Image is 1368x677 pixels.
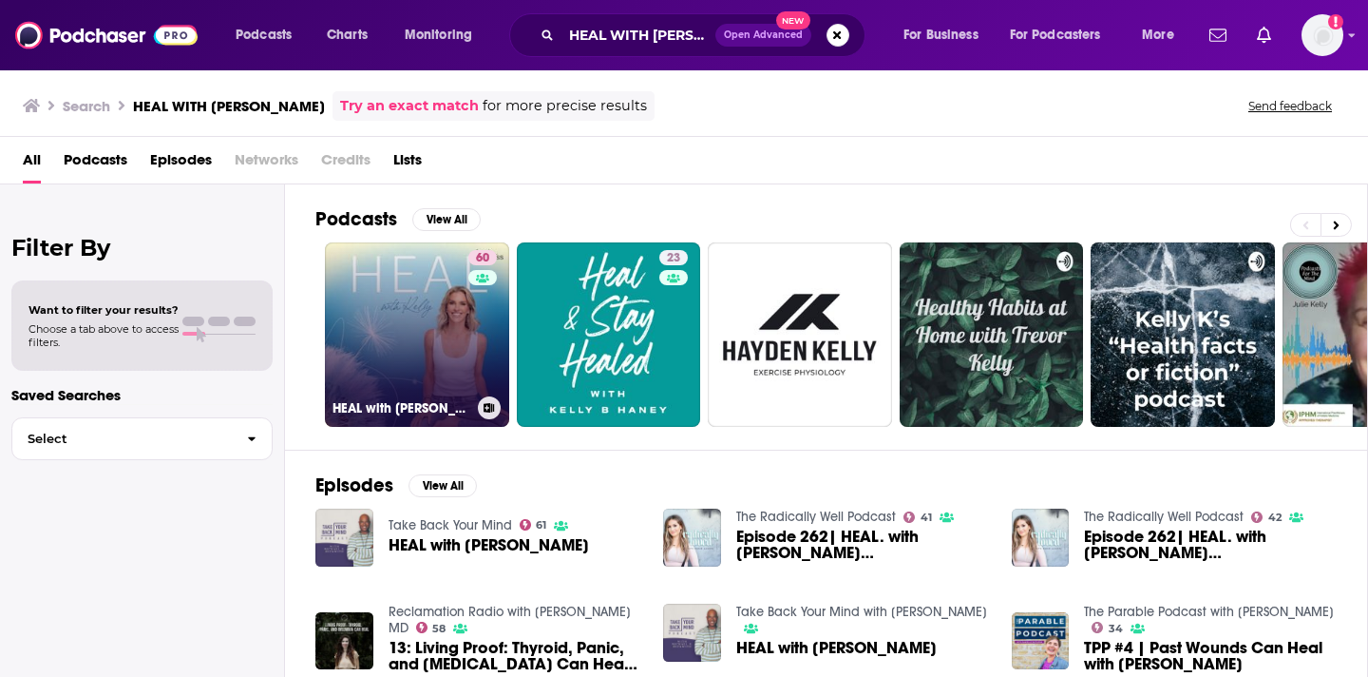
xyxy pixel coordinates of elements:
a: 13: Living Proof: Thyroid, Panic, and Insomnia Can Heal with Kelly Cibart [389,640,641,672]
a: 41 [903,512,932,523]
img: HEAL with Kelly Gores [315,509,373,567]
span: Charts [327,22,368,48]
a: 60 [468,250,497,265]
a: HEAL with Kelly Gores [389,537,589,553]
a: 58 [416,622,446,633]
a: 42 [1251,512,1282,523]
img: Podchaser - Follow, Share and Rate Podcasts [15,17,198,53]
img: Episode 262| HEAL. with Kelly Noonan Gores [663,509,721,567]
span: Episode 262| HEAL. with [PERSON_NAME] [PERSON_NAME] [736,529,989,561]
svg: Add a profile image [1328,14,1343,29]
a: 61 [520,519,547,531]
span: 61 [536,521,546,530]
span: Want to filter your results? [28,303,179,317]
button: open menu [997,20,1129,50]
span: For Business [903,22,978,48]
a: 34 [1092,622,1123,633]
a: Episode 262| HEAL. with Kelly Noonan Gores [736,529,989,561]
button: open menu [890,20,1002,50]
a: Charts [314,20,379,50]
span: 23 [667,249,680,268]
a: Show notifications dropdown [1202,19,1234,51]
button: open menu [391,20,497,50]
a: All [23,145,41,184]
button: Show profile menu [1301,14,1343,56]
span: Credits [321,145,370,184]
input: Search podcasts, credits, & more... [561,20,715,50]
span: HEAL with [PERSON_NAME] [389,537,589,553]
span: Open Advanced [724,30,803,40]
a: TPP #4 | Past Wounds Can Heal with Kelly Olson [1084,640,1337,672]
button: open menu [222,20,316,50]
span: Episode 262| HEAL. with [PERSON_NAME] [PERSON_NAME] [1084,529,1337,561]
h3: HEAL with [PERSON_NAME] [332,400,470,416]
h2: Podcasts [315,207,397,231]
h3: HEAL WITH [PERSON_NAME] [133,97,325,115]
button: open menu [1129,20,1198,50]
span: 58 [432,625,446,633]
a: Podcasts [64,145,127,184]
p: Saved Searches [11,386,273,404]
a: EpisodesView All [315,474,477,497]
div: Search podcasts, credits, & more... [527,13,883,57]
span: 42 [1268,513,1282,522]
a: 23 [517,242,701,427]
a: 23 [659,250,688,265]
span: Select [12,433,232,445]
a: The Radically Well Podcast [1084,509,1244,525]
a: Show notifications dropdown [1249,19,1279,51]
span: For Podcasters [1010,22,1101,48]
span: TPP #4 | Past Wounds Can Heal with [PERSON_NAME] [1084,640,1337,672]
h2: Episodes [315,474,393,497]
button: Select [11,417,273,460]
span: Monitoring [405,22,472,48]
img: Episode 262| HEAL. with Kelly Noonan Gores [1012,509,1070,567]
a: HEAL with Kelly Gores [736,640,937,656]
a: Lists [393,145,422,184]
span: More [1142,22,1174,48]
img: 13: Living Proof: Thyroid, Panic, and Insomnia Can Heal with Kelly Cibart [315,612,373,670]
img: TPP #4 | Past Wounds Can Heal with Kelly Olson [1012,612,1070,670]
span: Podcasts [236,22,292,48]
img: User Profile [1301,14,1343,56]
a: Try an exact match [340,95,479,117]
span: 60 [476,249,489,268]
span: for more precise results [483,95,647,117]
span: New [776,11,810,29]
button: Send feedback [1243,98,1338,114]
button: Open AdvancedNew [715,24,811,47]
span: 13: Living Proof: Thyroid, Panic, and [MEDICAL_DATA] Can Heal with [PERSON_NAME] [389,640,641,672]
a: PodcastsView All [315,207,481,231]
a: The Radically Well Podcast [736,509,896,525]
span: Choose a tab above to access filters. [28,322,179,349]
a: The Parable Podcast with Danielle Zapchenk [1084,604,1334,620]
h3: Search [63,97,110,115]
span: HEAL with [PERSON_NAME] [736,640,937,656]
span: 41 [921,513,932,522]
a: Reclamation Radio with Kelly Brogan MD [389,604,631,636]
a: Take Back Your Mind with Michael B. Beckwith [736,604,987,620]
img: HEAL with Kelly Gores [663,604,721,662]
a: Episode 262| HEAL. with Kelly Noonan Gores [1084,529,1337,561]
h2: Filter By [11,234,273,261]
span: 34 [1109,625,1123,633]
span: Logged in as jennarohl [1301,14,1343,56]
a: Take Back Your Mind [389,517,512,533]
span: Networks [235,145,298,184]
button: View All [408,474,477,497]
button: View All [412,208,481,231]
a: Episodes [150,145,212,184]
a: 60HEAL with [PERSON_NAME] [325,242,509,427]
